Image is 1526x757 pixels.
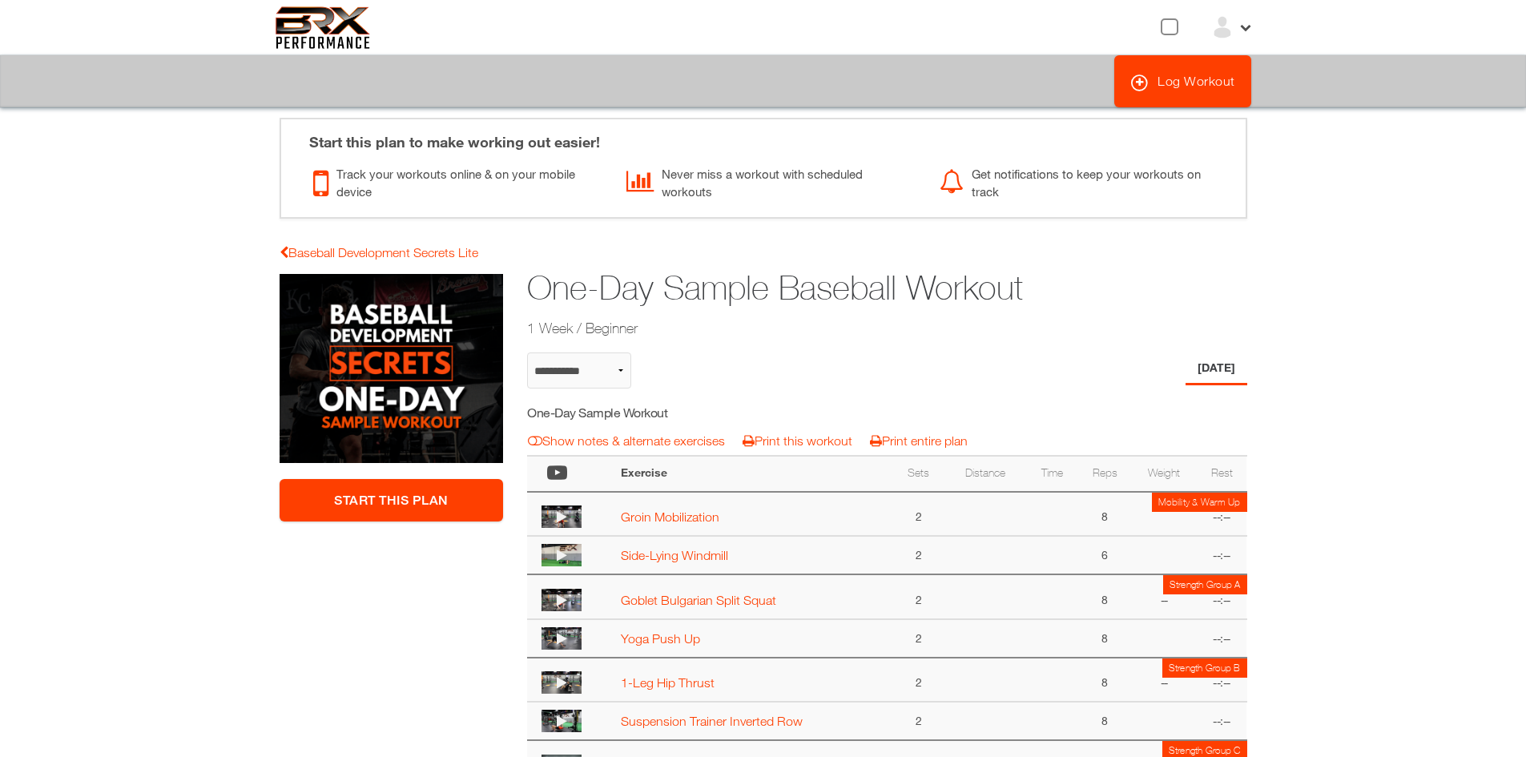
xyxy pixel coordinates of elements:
[293,119,1234,153] div: Start this plan to make working out easier!
[280,479,504,521] a: Start This Plan
[1152,493,1247,512] td: Mobility & Warm Up
[1132,574,1196,619] td: --
[542,671,582,694] img: thumbnail.png
[1197,456,1247,492] th: Rest
[313,161,602,201] div: Track your workouts online & on your mobile device
[1210,15,1234,39] img: ex-default-user.svg
[893,574,944,619] td: 2
[1197,702,1247,740] td: --:--
[527,404,813,421] h5: One-Day Sample Workout
[743,433,852,448] a: Print this workout
[893,658,944,703] td: 2
[944,456,1027,492] th: Distance
[280,274,504,463] img: One-Day Sample Baseball Workout
[1027,456,1077,492] th: Time
[870,433,968,448] a: Print entire plan
[1197,619,1247,658] td: --:--
[1077,492,1132,537] td: 8
[280,245,478,260] a: Baseball Development Secrets Lite
[1077,658,1132,703] td: 8
[542,589,582,611] img: thumbnail.png
[621,548,728,562] a: Side-Lying Windmill
[893,536,944,574] td: 2
[893,619,944,658] td: 2
[542,544,582,566] img: thumbnail.png
[621,714,803,728] a: Suspension Trainer Inverted Row
[542,505,582,528] img: thumbnail.png
[542,627,582,650] img: thumbnail.png
[542,710,582,732] img: thumbnail.png
[1163,575,1247,594] td: Strength Group A
[1132,658,1196,703] td: --
[1186,352,1247,385] li: Day 1
[528,433,725,448] a: Show notes & alternate exercises
[1077,456,1132,492] th: Reps
[1197,574,1247,619] td: --:--
[1114,55,1251,107] a: Log Workout
[940,161,1229,201] div: Get notifications to keep your workouts on track
[893,492,944,537] td: 2
[626,161,916,201] div: Never miss a workout with scheduled workouts
[527,264,1123,312] h1: One-Day Sample Baseball Workout
[621,675,715,690] a: 1-Leg Hip Thrust
[1077,702,1132,740] td: 8
[1077,619,1132,658] td: 8
[893,702,944,740] td: 2
[1197,536,1247,574] td: --:--
[1077,574,1132,619] td: 8
[621,631,700,646] a: Yoga Push Up
[621,509,719,524] a: Groin Mobilization
[613,456,893,492] th: Exercise
[1197,658,1247,703] td: --:--
[1077,536,1132,574] td: 6
[276,6,371,49] img: 6f7da32581c89ca25d665dc3aae533e4f14fe3ef_original.svg
[527,318,1123,338] h2: 1 Week / Beginner
[621,593,776,607] a: Goblet Bulgarian Split Squat
[1132,456,1196,492] th: Weight
[1162,658,1247,678] td: Strength Group B
[1197,492,1247,537] td: --:--
[893,456,944,492] th: Sets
